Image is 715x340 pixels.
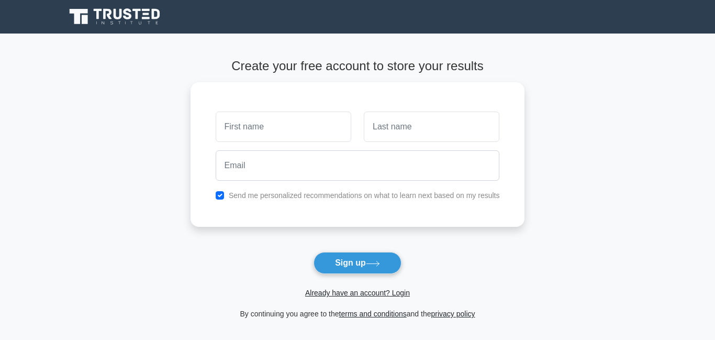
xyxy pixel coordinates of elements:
[305,289,410,297] a: Already have an account? Login
[216,150,500,181] input: Email
[364,112,499,142] input: Last name
[216,112,351,142] input: First name
[184,308,531,320] div: By continuing you agree to the and the
[339,310,407,318] a: terms and conditions
[191,59,525,74] h4: Create your free account to store your results
[314,252,401,274] button: Sign up
[431,310,475,318] a: privacy policy
[229,191,500,200] label: Send me personalized recommendations on what to learn next based on my results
